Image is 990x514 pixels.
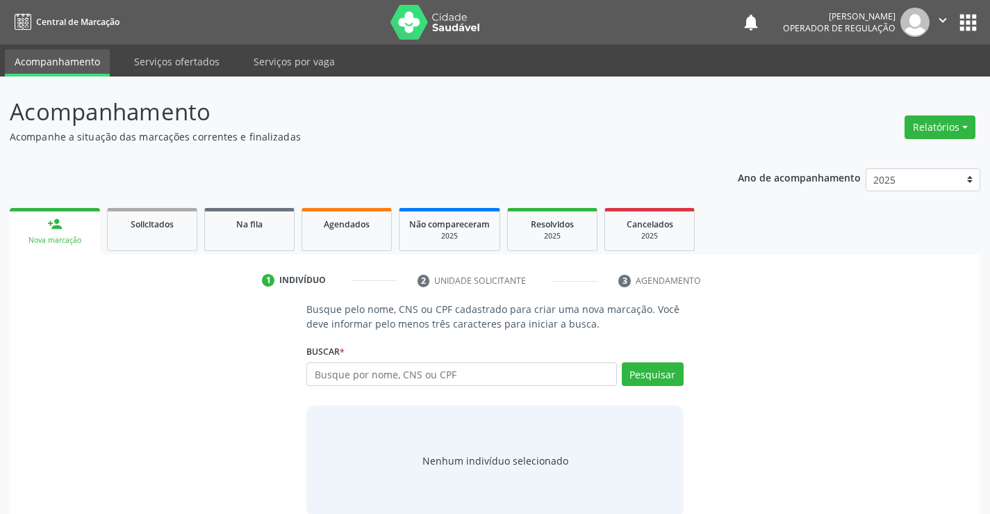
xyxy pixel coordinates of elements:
[905,115,975,139] button: Relatórios
[131,218,174,230] span: Solicitados
[409,231,490,241] div: 2025
[10,10,119,33] a: Central de Marcação
[10,129,689,144] p: Acompanhe a situação das marcações correntes e finalizadas
[741,13,761,32] button: notifications
[10,95,689,129] p: Acompanhamento
[615,231,684,241] div: 2025
[324,218,370,230] span: Agendados
[236,218,263,230] span: Na fila
[306,341,345,362] label: Buscar
[738,168,861,186] p: Ano de acompanhamento
[783,22,896,34] span: Operador de regulação
[956,10,980,35] button: apps
[518,231,587,241] div: 2025
[36,16,119,28] span: Central de Marcação
[422,453,568,468] div: Nenhum indivíduo selecionado
[306,302,683,331] p: Busque pelo nome, CNS ou CPF cadastrado para criar uma nova marcação. Você deve informar pelo men...
[47,216,63,232] div: person_add
[783,10,896,22] div: [PERSON_NAME]
[124,49,229,74] a: Serviços ofertados
[622,362,684,386] button: Pesquisar
[900,8,930,37] img: img
[279,274,326,287] div: Indivíduo
[409,218,490,230] span: Não compareceram
[930,8,956,37] button: 
[306,362,616,386] input: Busque por nome, CNS ou CPF
[244,49,345,74] a: Serviços por vaga
[935,13,950,28] i: 
[262,274,274,287] div: 1
[19,235,90,246] div: Nova marcação
[627,218,673,230] span: Cancelados
[5,49,110,77] a: Acompanhamento
[531,218,574,230] span: Resolvidos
